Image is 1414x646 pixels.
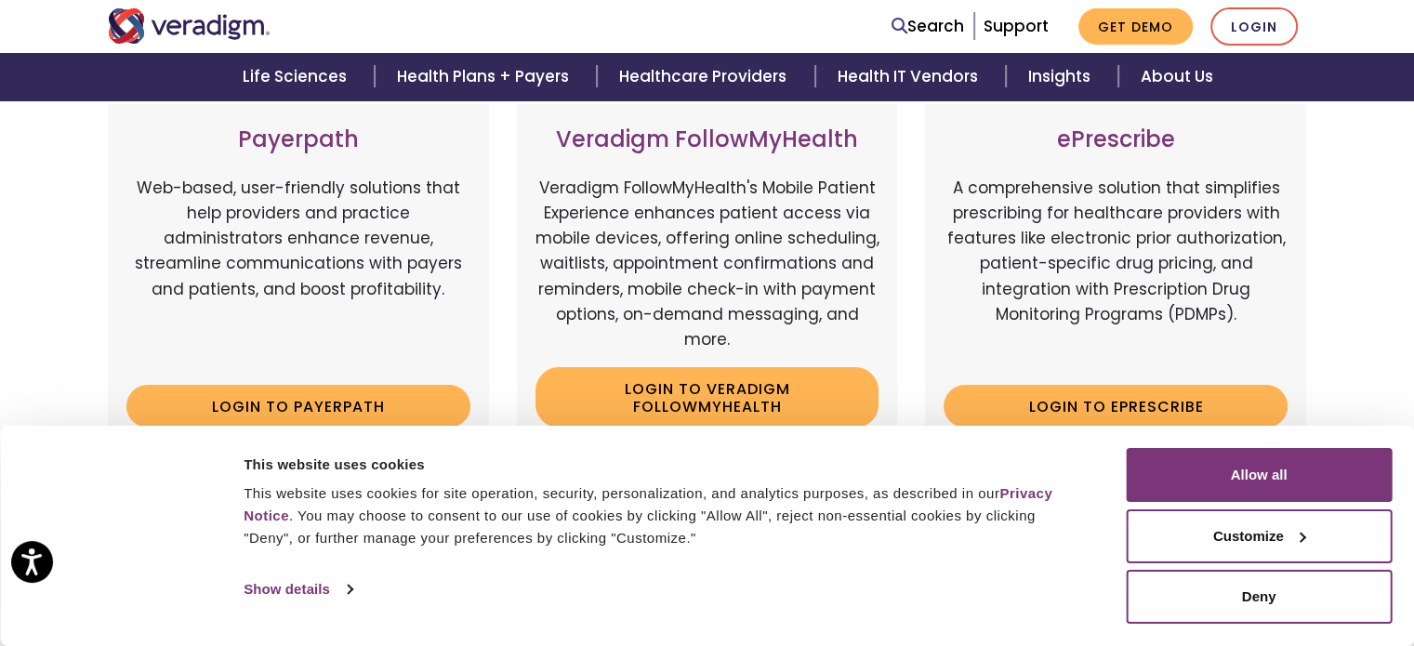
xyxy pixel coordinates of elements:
[108,8,271,44] img: Veradigm logo
[220,53,375,100] a: Life Sciences
[1118,53,1236,100] a: About Us
[1126,570,1392,624] button: Deny
[815,53,1006,100] a: Health IT Vendors
[984,15,1049,37] a: Support
[535,126,879,153] h3: Veradigm FollowMyHealth
[535,367,879,428] a: Login to Veradigm FollowMyHealth
[535,176,879,352] p: Veradigm FollowMyHealth's Mobile Patient Experience enhances patient access via mobile devices, o...
[892,14,964,39] a: Search
[944,126,1288,153] h3: ePrescribe
[1006,53,1118,100] a: Insights
[244,454,1084,476] div: This website uses cookies
[1126,448,1392,502] button: Allow all
[375,53,597,100] a: Health Plans + Payers
[126,176,470,371] p: Web-based, user-friendly solutions that help providers and practice administrators enhance revenu...
[1321,553,1392,624] iframe: Drift Chat Widget
[944,176,1288,371] p: A comprehensive solution that simplifies prescribing for healthcare providers with features like ...
[244,575,351,603] a: Show details
[1210,7,1298,46] a: Login
[126,126,470,153] h3: Payerpath
[126,385,470,428] a: Login to Payerpath
[244,482,1084,549] div: This website uses cookies for site operation, security, personalization, and analytics purposes, ...
[1126,509,1392,563] button: Customize
[944,385,1288,428] a: Login to ePrescribe
[597,53,814,100] a: Healthcare Providers
[1078,8,1193,45] a: Get Demo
